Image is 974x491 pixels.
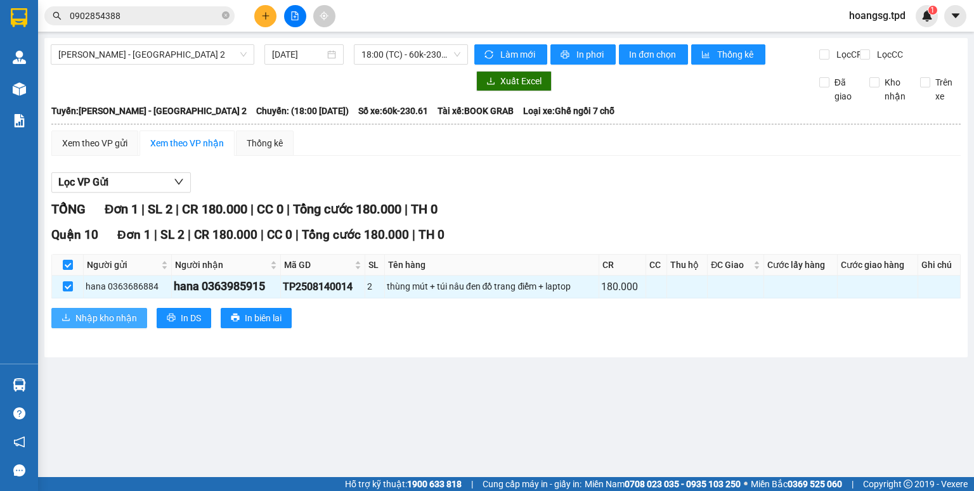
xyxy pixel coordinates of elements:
[76,46,132,56] span: 02513608553
[283,279,363,295] div: TP2508140014
[13,378,26,392] img: warehouse-icon
[361,45,461,64] span: 18:00 (TC) - 60k-230.61
[4,46,132,56] strong: VP: SĐT:
[53,11,62,20] span: search
[221,308,292,328] button: printerIn biên lai
[930,6,935,15] span: 1
[486,77,495,87] span: download
[852,477,854,491] span: |
[629,48,678,61] span: In đơn chọn
[139,6,166,16] span: [DATE]
[367,279,382,293] div: 2
[25,6,88,16] span: TP2508140001
[167,313,176,323] span: printer
[471,477,473,491] span: |
[921,10,933,22] img: icon-new-feature
[904,480,912,488] span: copyright
[181,311,201,325] span: In DS
[711,258,751,272] span: ĐC Giao
[261,227,264,242] span: |
[744,481,748,487] span: ⚪️
[387,279,597,293] div: thùng mút + túi nâu đen đồ trang điểm + laptop
[267,227,292,242] span: CC 0
[345,477,462,491] span: Hỗ trợ kỹ thuật:
[918,255,961,276] th: Ghi chú
[293,201,401,217] span: Tổng cước 180.000
[62,313,70,323] span: download
[222,10,230,22] span: close-circle
[114,6,137,16] span: 17:43
[751,477,842,491] span: Miền Bắc
[484,50,495,60] span: sync
[601,279,644,295] div: 180.000
[365,255,385,276] th: SL
[157,308,211,328] button: printerIn DS
[154,227,157,242] span: |
[174,277,278,295] div: hana 0363985915
[256,104,349,118] span: Chuyến: (18:00 [DATE])
[788,479,842,489] strong: 0369 525 060
[55,16,136,30] strong: CTY XE KHÁCH
[928,6,937,15] sup: 1
[272,48,324,61] input: 14/08/2025
[320,11,328,20] span: aim
[18,46,56,56] span: Trạm 128
[829,75,860,103] span: Đã giao
[500,74,542,88] span: Xuất Excel
[13,114,26,127] img: solution-icon
[174,177,184,187] span: down
[717,48,755,61] span: Thống kê
[872,48,905,61] span: Lọc CC
[148,201,172,217] span: SL 2
[667,255,708,276] th: Thu hộ
[701,50,712,60] span: bar-chart
[247,136,283,150] div: Thống kê
[483,477,581,491] span: Cung cấp máy in - giấy in:
[302,227,409,242] span: Tổng cước 180.000
[500,48,537,61] span: Làm mới
[407,479,462,489] strong: 1900 633 818
[585,477,741,491] span: Miền Nam
[245,311,282,325] span: In biên lai
[523,104,614,118] span: Loại xe: Ghế ngồi 7 chỗ
[13,82,26,96] img: warehouse-icon
[188,227,191,242] span: |
[58,45,247,64] span: Phương Lâm - Sài Gòn 2
[261,11,270,20] span: plus
[599,255,646,276] th: CR
[194,227,257,242] span: CR 180.000
[358,104,428,118] span: Số xe: 60k-230.61
[944,5,966,27] button: caret-down
[182,201,247,217] span: CR 180.000
[117,227,151,242] span: Đơn 1
[176,201,179,217] span: |
[141,201,145,217] span: |
[419,227,445,242] span: TH 0
[51,227,98,242] span: Quận 10
[36,56,136,70] span: PHIẾU GIAO HÀNG
[51,106,247,116] b: Tuyến: [PERSON_NAME] - [GEOGRAPHIC_DATA] 2
[11,8,27,27] img: logo-vxr
[284,5,306,27] button: file-add
[51,308,147,328] button: downloadNhập kho nhận
[839,8,916,23] span: hoangsg.tpd
[250,201,254,217] span: |
[691,44,765,65] button: bar-chartThống kê
[561,50,571,60] span: printer
[405,201,408,217] span: |
[313,5,335,27] button: aim
[438,104,514,118] span: Tài xế: BOOK GRAB
[4,82,86,92] strong: N.gửi:
[880,75,911,103] span: Kho nhận
[4,32,96,46] strong: THIÊN PHÁT ĐẠT
[550,44,616,65] button: printerIn phơi
[51,201,86,217] span: TỔNG
[412,227,415,242] span: |
[385,255,600,276] th: Tên hàng
[287,201,290,217] span: |
[62,136,127,150] div: Xem theo VP gửi
[576,48,606,61] span: In phơi
[87,258,159,272] span: Người gửi
[411,201,438,217] span: TH 0
[295,227,299,242] span: |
